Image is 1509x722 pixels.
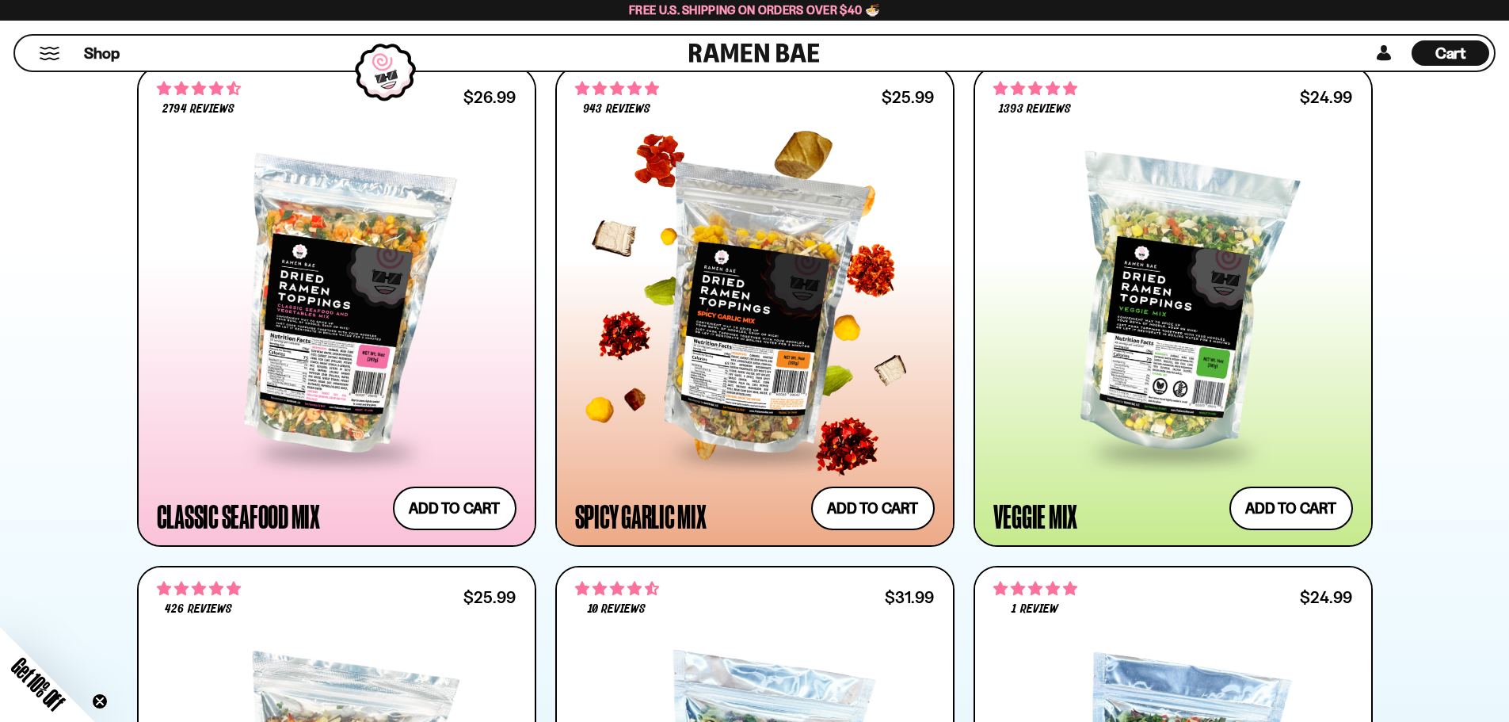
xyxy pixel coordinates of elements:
span: 4.76 stars [157,579,241,599]
span: 4.68 stars [157,78,241,99]
span: 5.00 stars [993,579,1077,599]
div: $31.99 [885,590,934,605]
div: $26.99 [463,90,516,105]
span: Free U.S. Shipping on Orders over $40 🍜 [629,2,880,17]
div: $25.99 [882,90,934,105]
a: 4.75 stars 943 reviews $25.99 Spicy Garlic Mix Add to cart [555,66,955,547]
span: 4.75 stars [575,78,659,99]
div: Cart [1412,36,1489,71]
span: Get 10% Off [7,653,69,715]
button: Close teaser [92,693,108,709]
span: 4.76 stars [993,78,1077,99]
span: 1 review [1012,603,1057,616]
span: Shop [84,43,120,64]
div: Spicy Garlic Mix [575,502,707,530]
button: Add to cart [811,487,935,530]
button: Add to cart [1229,487,1353,530]
span: 10 reviews [588,603,646,616]
span: 4.60 stars [575,579,659,599]
a: 4.68 stars 2794 reviews $26.99 Classic Seafood Mix Add to cart [137,66,536,547]
div: $24.99 [1300,90,1352,105]
button: Add to cart [393,487,516,530]
span: 2794 reviews [162,103,234,116]
a: 4.76 stars 1393 reviews $24.99 Veggie Mix Add to cart [974,66,1373,547]
a: Shop [84,40,120,66]
span: 1393 reviews [999,103,1070,116]
div: Veggie Mix [993,502,1078,530]
span: 943 reviews [583,103,650,116]
span: Cart [1435,44,1466,63]
span: 426 reviews [165,603,231,616]
div: $24.99 [1300,590,1352,605]
div: Classic Seafood Mix [157,502,320,530]
div: $25.99 [463,590,516,605]
button: Mobile Menu Trigger [39,47,60,60]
